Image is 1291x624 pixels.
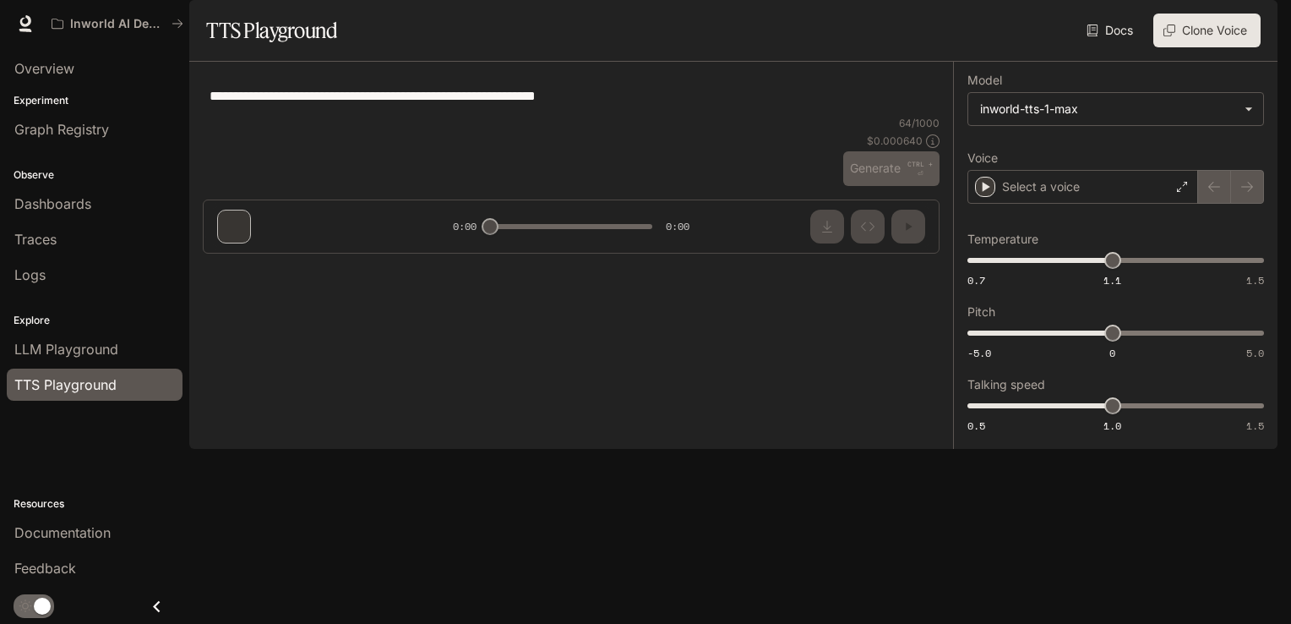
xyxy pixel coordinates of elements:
[899,116,940,130] p: 64 / 1000
[1246,273,1264,287] span: 1.5
[967,306,995,318] p: Pitch
[1103,273,1121,287] span: 1.1
[1083,14,1140,47] a: Docs
[1153,14,1261,47] button: Clone Voice
[867,134,923,148] p: $ 0.000640
[968,93,1263,125] div: inworld-tts-1-max
[967,346,991,360] span: -5.0
[1109,346,1115,360] span: 0
[967,152,998,164] p: Voice
[1246,419,1264,433] span: 1.5
[967,233,1038,245] p: Temperature
[70,17,165,31] p: Inworld AI Demos
[1002,178,1080,195] p: Select a voice
[967,273,985,287] span: 0.7
[967,74,1002,86] p: Model
[1246,346,1264,360] span: 5.0
[206,14,337,47] h1: TTS Playground
[44,7,191,41] button: All workspaces
[967,379,1045,391] p: Talking speed
[967,419,985,433] span: 0.5
[1103,419,1121,433] span: 1.0
[980,101,1236,118] div: inworld-tts-1-max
